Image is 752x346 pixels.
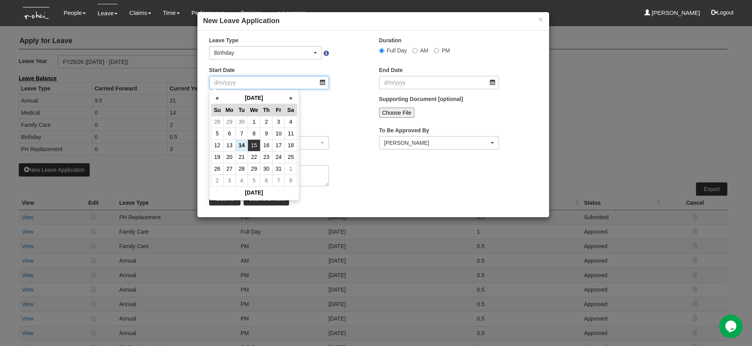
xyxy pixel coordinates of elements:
input: Choose File [379,108,415,118]
label: To Be Approved By [379,126,429,134]
th: We [248,104,260,116]
td: 18 [285,139,297,151]
td: 28 [211,116,223,128]
span: AM [420,47,428,54]
div: [PERSON_NAME] [384,139,490,147]
button: Birthday [209,46,322,59]
span: PM [442,47,450,54]
td: 19 [211,151,223,163]
label: Leave Type [209,36,239,44]
td: 2 [260,116,273,128]
th: » [285,92,297,104]
th: [DATE] [223,92,285,104]
td: 21 [236,151,248,163]
td: 17 [273,139,285,151]
b: New Leave Application [203,17,280,25]
td: 1 [248,116,260,128]
label: Duration [379,36,402,44]
th: Fr [273,104,285,116]
td: 30 [236,116,248,128]
td: 3 [273,116,285,128]
td: 29 [223,116,235,128]
td: 31 [273,163,285,175]
button: × [538,15,543,23]
td: 3 [223,175,235,186]
td: 7 [236,128,248,139]
label: End Date [379,66,403,74]
th: [DATE] [211,186,297,198]
th: Sa [285,104,297,116]
td: 14 [236,139,248,151]
td: 28 [236,163,248,175]
td: 16 [260,139,273,151]
td: 2 [211,175,223,186]
td: 23 [260,151,273,163]
td: 24 [273,151,285,163]
td: 29 [248,163,260,175]
button: Daniel Low [379,136,499,150]
td: 8 [285,175,297,186]
td: 10 [273,128,285,139]
td: 11 [285,128,297,139]
div: Birthday [214,49,313,57]
td: 1 [285,163,297,175]
span: Full Day [387,47,407,54]
input: d/m/yyyy [379,76,499,89]
td: 26 [211,163,223,175]
td: 4 [236,175,248,186]
th: Su [211,104,223,116]
td: 5 [211,128,223,139]
label: Start Date [209,66,235,74]
td: 27 [223,163,235,175]
th: « [211,92,223,104]
td: 13 [223,139,235,151]
th: Tu [236,104,248,116]
td: 12 [211,139,223,151]
td: 6 [223,128,235,139]
td: 6 [260,175,273,186]
iframe: chat widget [719,315,744,338]
input: d/m/yyyy [209,76,329,89]
label: Supporting Document [optional] [379,95,463,103]
td: 9 [260,128,273,139]
td: 5 [248,175,260,186]
td: 4 [285,116,297,128]
td: 7 [273,175,285,186]
td: 22 [248,151,260,163]
td: 30 [260,163,273,175]
td: 25 [285,151,297,163]
td: 20 [223,151,235,163]
td: 15 [248,139,260,151]
th: Mo [223,104,235,116]
td: 8 [248,128,260,139]
th: Th [260,104,273,116]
